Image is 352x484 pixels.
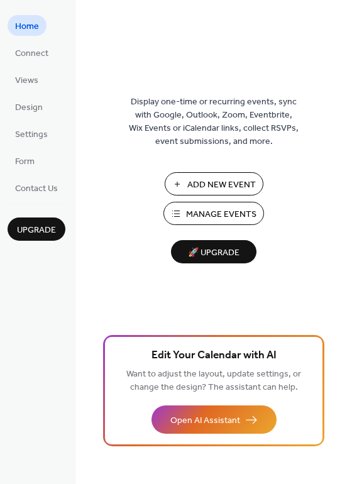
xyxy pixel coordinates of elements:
[170,414,240,427] span: Open AI Assistant
[187,179,256,192] span: Add New Event
[8,42,56,63] a: Connect
[15,128,48,141] span: Settings
[8,123,55,144] a: Settings
[8,96,50,117] a: Design
[8,150,42,171] a: Form
[151,347,277,365] span: Edit Your Calendar with AI
[126,366,301,396] span: Want to adjust the layout, update settings, or change the design? The assistant can help.
[186,208,256,221] span: Manage Events
[163,202,264,225] button: Manage Events
[171,240,256,263] button: 🚀 Upgrade
[8,15,47,36] a: Home
[15,74,38,87] span: Views
[15,155,35,168] span: Form
[151,405,277,434] button: Open AI Assistant
[8,217,65,241] button: Upgrade
[15,20,39,33] span: Home
[179,245,249,261] span: 🚀 Upgrade
[17,224,56,237] span: Upgrade
[8,177,65,198] a: Contact Us
[129,96,299,148] span: Display one-time or recurring events, sync with Google, Outlook, Zoom, Eventbrite, Wix Events or ...
[165,172,263,195] button: Add New Event
[15,47,48,60] span: Connect
[15,182,58,195] span: Contact Us
[8,69,46,90] a: Views
[15,101,43,114] span: Design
